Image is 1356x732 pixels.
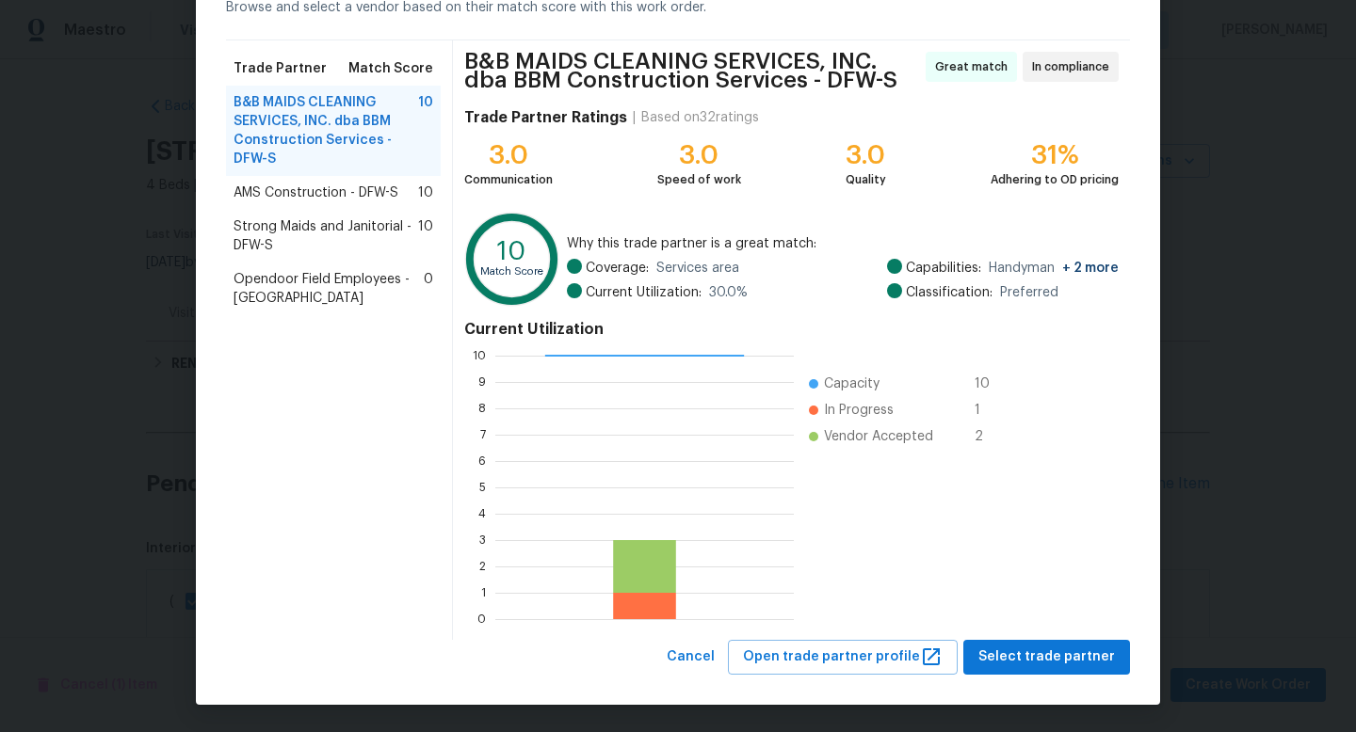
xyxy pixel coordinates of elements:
[667,645,715,669] span: Cancel
[656,259,739,278] span: Services area
[424,270,433,308] span: 0
[477,613,486,625] text: 0
[991,170,1119,189] div: Adhering to OD pricing
[478,508,486,519] text: 4
[824,401,894,420] span: In Progress
[418,217,433,255] span: 10
[478,403,486,414] text: 8
[480,266,543,277] text: Match Score
[481,587,486,598] text: 1
[1062,262,1119,275] span: + 2 more
[709,283,748,302] span: 30.0 %
[657,170,741,189] div: Speed of work
[497,238,526,264] text: 10
[906,283,993,302] span: Classification:
[846,170,886,189] div: Quality
[480,429,486,440] text: 7
[479,534,486,546] text: 3
[906,259,981,278] span: Capabilities:
[824,374,880,393] span: Capacity
[473,350,486,361] text: 10
[464,52,920,89] span: B&B MAIDS CLEANING SERVICES, INC. dba BBM Construction Services - DFW-S
[234,183,398,202] span: AMS Construction - DFW-S
[418,93,433,168] span: 10
[586,283,702,302] span: Current Utilization:
[464,170,553,189] div: Communication
[743,645,943,669] span: Open trade partner profile
[1000,283,1058,302] span: Preferred
[234,217,418,255] span: Strong Maids and Janitorial - DFW-S
[659,640,722,675] button: Cancel
[963,640,1130,675] button: Select trade partner
[975,374,1005,393] span: 10
[464,320,1119,339] h4: Current Utilization
[478,455,486,467] text: 6
[989,259,1119,278] span: Handyman
[846,146,886,165] div: 3.0
[234,59,327,78] span: Trade Partner
[348,59,433,78] span: Match Score
[978,645,1115,669] span: Select trade partner
[479,482,486,493] text: 5
[657,146,741,165] div: 3.0
[641,108,759,127] div: Based on 32 ratings
[1032,57,1117,76] span: In compliance
[975,401,1005,420] span: 1
[935,57,1015,76] span: Great match
[586,259,649,278] span: Coverage:
[991,146,1119,165] div: 31%
[464,146,553,165] div: 3.0
[479,561,486,572] text: 2
[234,93,418,168] span: B&B MAIDS CLEANING SERVICES, INC. dba BBM Construction Services - DFW-S
[627,108,641,127] div: |
[728,640,958,675] button: Open trade partner profile
[234,270,424,308] span: Opendoor Field Employees - [GEOGRAPHIC_DATA]
[824,427,933,446] span: Vendor Accepted
[464,108,627,127] h4: Trade Partner Ratings
[478,376,486,388] text: 9
[418,183,433,202] span: 10
[975,427,1005,446] span: 2
[567,234,1119,253] span: Why this trade partner is a great match:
